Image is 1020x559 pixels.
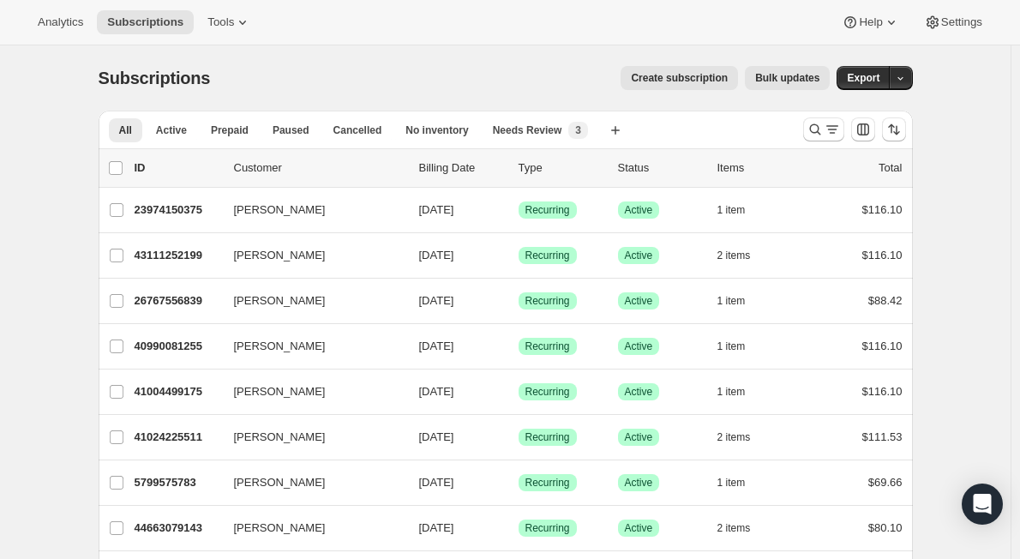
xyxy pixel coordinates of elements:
div: 40990081255[PERSON_NAME][DATE]SuccessRecurringSuccessActive1 item$116.10 [135,334,903,358]
p: 40990081255 [135,338,220,355]
span: [DATE] [419,430,454,443]
span: Create subscription [631,71,728,85]
button: [PERSON_NAME] [224,196,395,224]
button: 1 item [717,471,765,495]
div: IDCustomerBilling DateTypeStatusItemsTotal [135,159,903,177]
span: 1 item [717,476,746,490]
span: Subscriptions [99,69,211,87]
button: Help [831,10,909,34]
span: Cancelled [333,123,382,137]
div: Items [717,159,803,177]
button: 2 items [717,425,770,449]
span: [DATE] [419,340,454,352]
button: 1 item [717,334,765,358]
p: Total [879,159,902,177]
span: All [119,123,132,137]
span: Prepaid [211,123,249,137]
div: 41004499175[PERSON_NAME][DATE]SuccessRecurringSuccessActive1 item$116.10 [135,380,903,404]
span: Needs Review [493,123,562,137]
button: [PERSON_NAME] [224,514,395,542]
span: [PERSON_NAME] [234,474,326,491]
span: Subscriptions [107,15,183,29]
p: Billing Date [419,159,505,177]
button: Create subscription [621,66,738,90]
span: [DATE] [419,521,454,534]
button: [PERSON_NAME] [224,333,395,360]
span: 1 item [717,294,746,308]
span: 1 item [717,340,746,353]
span: 1 item [717,385,746,399]
p: 44663079143 [135,520,220,537]
button: 2 items [717,243,770,267]
span: $69.66 [868,476,903,489]
span: [DATE] [419,249,454,261]
span: 2 items [717,521,751,535]
span: Bulk updates [755,71,819,85]
p: 5799575783 [135,474,220,491]
span: Recurring [525,476,570,490]
span: $116.10 [862,385,903,398]
p: 41004499175 [135,383,220,400]
span: [PERSON_NAME] [234,247,326,264]
span: [DATE] [419,385,454,398]
div: 43111252199[PERSON_NAME][DATE]SuccessRecurringSuccessActive2 items$116.10 [135,243,903,267]
p: Status [618,159,704,177]
span: Recurring [525,385,570,399]
span: $116.10 [862,203,903,216]
span: Recurring [525,294,570,308]
button: 1 item [717,198,765,222]
button: Settings [914,10,993,34]
span: [PERSON_NAME] [234,383,326,400]
button: 2 items [717,516,770,540]
span: [DATE] [419,294,454,307]
span: [PERSON_NAME] [234,292,326,310]
p: 26767556839 [135,292,220,310]
span: [DATE] [419,203,454,216]
span: Analytics [38,15,83,29]
p: 23974150375 [135,201,220,219]
button: Analytics [27,10,93,34]
span: Active [625,203,653,217]
button: [PERSON_NAME] [224,469,395,496]
span: [PERSON_NAME] [234,520,326,537]
span: Recurring [525,203,570,217]
span: Active [625,476,653,490]
span: Recurring [525,340,570,353]
span: Active [625,340,653,353]
span: [PERSON_NAME] [234,338,326,355]
span: $88.42 [868,294,903,307]
span: Active [625,294,653,308]
button: Customize table column order and visibility [851,117,875,141]
span: Export [847,71,879,85]
button: Bulk updates [745,66,830,90]
span: [DATE] [419,476,454,489]
div: Open Intercom Messenger [962,484,1003,525]
div: 41024225511[PERSON_NAME][DATE]SuccessRecurringSuccessActive2 items$111.53 [135,425,903,449]
span: Recurring [525,430,570,444]
button: Search and filter results [803,117,844,141]
span: 2 items [717,430,751,444]
span: $111.53 [862,430,903,443]
button: Sort the results [882,117,906,141]
span: Tools [207,15,234,29]
p: 43111252199 [135,247,220,264]
span: Recurring [525,521,570,535]
span: [PERSON_NAME] [234,201,326,219]
button: Subscriptions [97,10,194,34]
span: Active [156,123,187,137]
div: 5799575783[PERSON_NAME][DATE]SuccessRecurringSuccessActive1 item$69.66 [135,471,903,495]
span: [PERSON_NAME] [234,429,326,446]
span: $80.10 [868,521,903,534]
div: Type [519,159,604,177]
span: 1 item [717,203,746,217]
button: Create new view [602,118,629,142]
span: Recurring [525,249,570,262]
span: Settings [941,15,982,29]
span: Active [625,385,653,399]
button: [PERSON_NAME] [224,378,395,406]
button: [PERSON_NAME] [224,287,395,315]
button: Export [837,66,890,90]
span: Help [859,15,882,29]
button: 1 item [717,380,765,404]
span: Active [625,521,653,535]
